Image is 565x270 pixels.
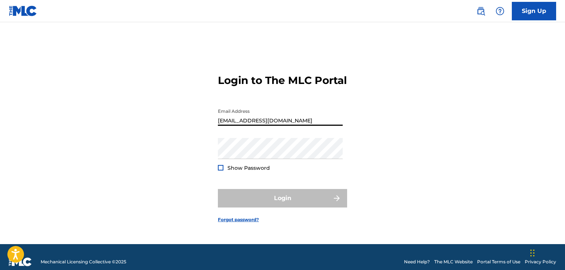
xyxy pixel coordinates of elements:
[218,74,347,87] h3: Login to The MLC Portal
[473,4,488,18] a: Public Search
[434,259,473,265] a: The MLC Website
[477,259,520,265] a: Portal Terms of Use
[218,216,259,223] a: Forgot password?
[9,6,37,16] img: MLC Logo
[9,257,32,266] img: logo
[528,234,565,270] iframe: Chat Widget
[496,7,504,16] img: help
[476,7,485,16] img: search
[493,4,507,18] div: Help
[404,259,430,265] a: Need Help?
[227,165,270,171] span: Show Password
[512,2,556,20] a: Sign Up
[530,242,535,264] div: Drag
[525,259,556,265] a: Privacy Policy
[41,259,126,265] span: Mechanical Licensing Collective © 2025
